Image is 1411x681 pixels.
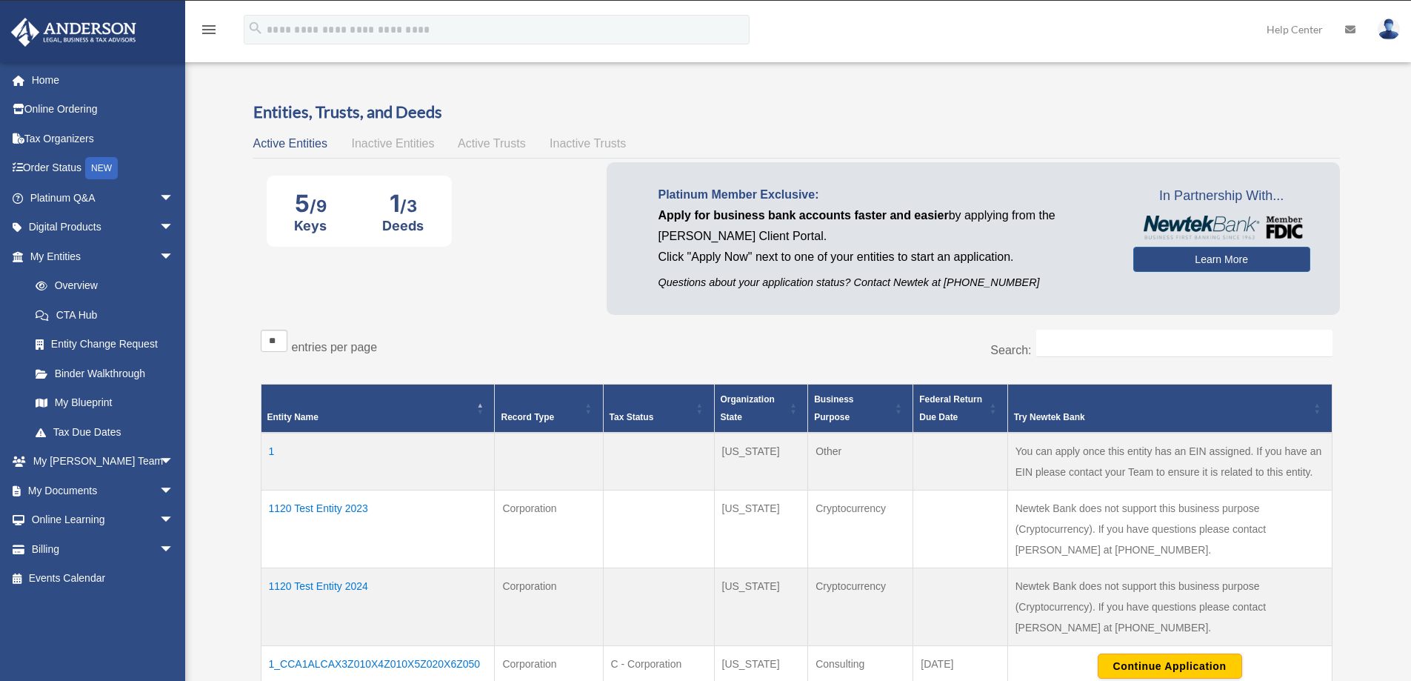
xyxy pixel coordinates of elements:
[10,65,196,95] a: Home
[10,476,196,505] a: My Documentsarrow_drop_down
[159,213,189,243] span: arrow_drop_down
[159,534,189,565] span: arrow_drop_down
[808,385,913,433] th: Business Purpose: Activate to sort
[261,491,495,568] td: 1120 Test Entity 2023
[714,385,808,433] th: Organization State: Activate to sort
[21,417,189,447] a: Tax Due Dates
[21,300,189,330] a: CTA Hub
[21,388,189,418] a: My Blueprint
[292,341,378,353] label: entries per page
[261,385,495,433] th: Entity Name: Activate to invert sorting
[253,101,1340,124] h3: Entities, Trusts, and Deeds
[310,196,327,216] span: /9
[814,394,853,422] span: Business Purpose
[10,213,196,242] a: Digital Productsarrow_drop_down
[495,385,603,433] th: Record Type: Activate to sort
[714,433,808,491] td: [US_STATE]
[610,412,654,422] span: Tax Status
[721,394,775,422] span: Organization State
[919,394,982,422] span: Federal Return Due Date
[10,183,196,213] a: Platinum Q&Aarrow_drop_down
[10,564,196,594] a: Events Calendar
[1007,385,1332,433] th: Try Newtek Bank : Activate to sort
[714,568,808,646] td: [US_STATE]
[808,568,913,646] td: Cryptocurrency
[400,196,417,216] span: /3
[658,247,1111,268] p: Click "Apply Now" next to one of your entities to start an application.
[10,505,196,535] a: Online Learningarrow_drop_down
[7,18,141,47] img: Anderson Advisors Platinum Portal
[658,185,1111,205] p: Platinum Member Exclusive:
[21,359,189,388] a: Binder Walkthrough
[658,205,1111,247] p: by applying from the [PERSON_NAME] Client Portal.
[267,412,318,422] span: Entity Name
[21,330,189,359] a: Entity Change Request
[1098,654,1242,679] button: Continue Application
[495,491,603,568] td: Corporation
[159,242,189,272] span: arrow_drop_down
[1007,568,1332,646] td: Newtek Bank does not support this business purpose (Cryptocurrency). If you have questions please...
[159,505,189,536] span: arrow_drop_down
[550,137,626,150] span: Inactive Trusts
[253,137,327,150] span: Active Entities
[200,21,218,39] i: menu
[603,385,714,433] th: Tax Status: Activate to sort
[382,218,424,233] div: Deeds
[458,137,526,150] span: Active Trusts
[159,447,189,477] span: arrow_drop_down
[261,568,495,646] td: 1120 Test Entity 2024
[85,157,118,179] div: NEW
[382,189,424,218] div: 1
[714,491,808,568] td: [US_STATE]
[1378,19,1400,40] img: User Pic
[495,568,603,646] td: Corporation
[294,189,327,218] div: 5
[10,534,196,564] a: Billingarrow_drop_down
[658,209,949,222] span: Apply for business bank accounts faster and easier
[10,95,196,124] a: Online Ordering
[10,124,196,153] a: Tax Organizers
[501,412,554,422] span: Record Type
[159,476,189,506] span: arrow_drop_down
[1141,216,1303,239] img: NewtekBankLogoSM.png
[1014,408,1310,426] div: Try Newtek Bank
[913,385,1007,433] th: Federal Return Due Date: Activate to sort
[10,242,189,271] a: My Entitiesarrow_drop_down
[200,26,218,39] a: menu
[808,491,913,568] td: Cryptocurrency
[1007,433,1332,491] td: You can apply once this entity has an EIN assigned. If you have an EIN please contact your Team t...
[990,344,1031,356] label: Search:
[1133,247,1310,272] a: Learn More
[10,153,196,184] a: Order StatusNEW
[1133,185,1310,208] span: In Partnership With...
[21,271,181,301] a: Overview
[159,183,189,213] span: arrow_drop_down
[294,218,327,233] div: Keys
[658,273,1111,292] p: Questions about your application status? Contact Newtek at [PHONE_NUMBER]
[808,433,913,491] td: Other
[261,433,495,491] td: 1
[10,447,196,476] a: My [PERSON_NAME] Teamarrow_drop_down
[247,20,264,36] i: search
[351,137,434,150] span: Inactive Entities
[1007,491,1332,568] td: Newtek Bank does not support this business purpose (Cryptocurrency). If you have questions please...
